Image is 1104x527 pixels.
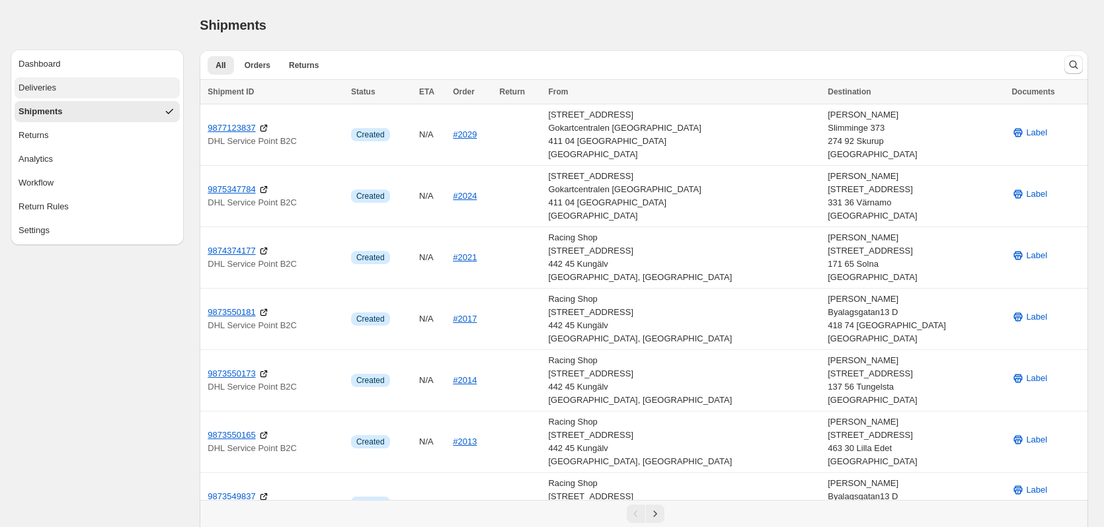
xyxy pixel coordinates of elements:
span: Shipments [19,105,62,118]
button: Dashboard [15,53,180,75]
div: Racing Shop [STREET_ADDRESS] 442 45 Kungälv [GEOGRAPHIC_DATA], [GEOGRAPHIC_DATA] [548,231,820,284]
span: Label [1026,433,1047,446]
span: From [548,87,568,96]
span: Workflow [19,176,54,190]
button: Deliveries [15,77,180,98]
a: #2017 [453,498,477,508]
button: Label [1004,479,1055,501]
button: Label [1004,184,1055,205]
p: DHL Service Point B2C [208,319,343,332]
div: [PERSON_NAME] [STREET_ADDRESS] 137 56 Tungelsta [GEOGRAPHIC_DATA] [828,354,1004,407]
nav: Pagination [200,500,1088,527]
button: Settings [15,220,180,241]
span: Label [1026,372,1047,385]
td: N/A [415,166,449,227]
a: #2017 [453,314,477,324]
span: Created [356,375,385,386]
p: DHL Service Point B2C [208,135,343,148]
span: Label [1026,483,1047,497]
div: Racing Shop [STREET_ADDRESS] 442 45 Kungälv [GEOGRAPHIC_DATA], [GEOGRAPHIC_DATA] [548,415,820,468]
span: Status [351,87,375,96]
p: DHL Service Point B2C [208,380,343,394]
a: 9874374177 [208,244,255,258]
button: Return Rules [15,196,180,217]
span: Created [356,437,385,447]
span: Shipment ID [208,87,254,96]
button: Shipments [15,101,180,122]
span: Returns [19,129,49,142]
a: 9875347784 [208,183,255,196]
p: DHL Service Point B2C [208,196,343,209]
a: 9873550165 [208,429,255,442]
a: #2021 [453,252,477,262]
button: Search and filter results [1064,55,1083,74]
button: Label [1004,245,1055,266]
span: Returns [289,60,319,71]
a: 9873549837 [208,490,255,503]
a: #2013 [453,437,477,446]
span: Created [356,498,385,509]
span: Orders [245,60,270,71]
div: [PERSON_NAME] Byalagsgatan13 D 418 74 [GEOGRAPHIC_DATA] [GEOGRAPHIC_DATA] [828,293,1004,345]
button: Label [1004,306,1055,328]
td: N/A [415,104,449,166]
button: Returns [15,125,180,146]
span: Analytics [19,153,53,166]
div: [PERSON_NAME] [STREET_ADDRESS] 331 36 Värnamo [GEOGRAPHIC_DATA] [828,170,1004,223]
span: Label [1026,126,1047,139]
td: N/A [415,289,449,350]
p: DHL Service Point B2C [208,258,343,271]
span: Return Rules [19,200,69,213]
td: N/A [415,350,449,411]
button: Label [1004,122,1055,143]
div: [STREET_ADDRESS] Gokartcentralen [GEOGRAPHIC_DATA] 411 04 [GEOGRAPHIC_DATA] [GEOGRAPHIC_DATA] [548,108,820,161]
span: Created [356,129,385,140]
span: Created [356,252,385,263]
a: #2029 [453,129,477,139]
div: Racing Shop [STREET_ADDRESS] 442 45 Kungälv [GEOGRAPHIC_DATA], [GEOGRAPHIC_DATA] [548,293,820,345]
span: Settings [19,224,50,237]
span: Label [1026,249,1047,262]
div: [PERSON_NAME] [STREET_ADDRESS] 171 65 Solna [GEOGRAPHIC_DATA] [828,231,1004,284]
a: 9873550173 [208,367,255,380]
div: [STREET_ADDRESS] Gokartcentralen [GEOGRAPHIC_DATA] 411 04 [GEOGRAPHIC_DATA] [GEOGRAPHIC_DATA] [548,170,820,223]
button: Next [646,505,664,523]
span: Label [1026,188,1047,201]
a: 9877123837 [208,122,255,135]
div: [PERSON_NAME] Slimminge 373 274 92 Skurup [GEOGRAPHIC_DATA] [828,108,1004,161]
span: Created [356,191,385,201]
button: Workflow [15,172,180,193]
span: ETA [419,87,434,96]
span: All [216,60,225,71]
span: Order [453,87,475,96]
span: Created [356,314,385,324]
span: Documents [1011,87,1054,96]
span: Label [1026,310,1047,324]
p: DHL Service Point B2C [208,442,343,455]
a: #2014 [453,375,477,385]
td: N/A [415,227,449,289]
td: N/A [415,411,449,473]
button: Label [1004,368,1055,389]
span: Dashboard [19,57,61,71]
span: Return [500,87,526,96]
a: 9873550181 [208,306,255,319]
a: #2024 [453,191,477,201]
div: [PERSON_NAME] [STREET_ADDRESS] 463 30 Lilla Edet [GEOGRAPHIC_DATA] [828,415,1004,468]
button: Analytics [15,149,180,170]
button: Label [1004,429,1055,450]
span: Destination [828,87,871,96]
div: Racing Shop [STREET_ADDRESS] 442 45 Kungälv [GEOGRAPHIC_DATA], [GEOGRAPHIC_DATA] [548,354,820,407]
span: Deliveries [19,81,56,94]
span: Shipments [200,18,266,32]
